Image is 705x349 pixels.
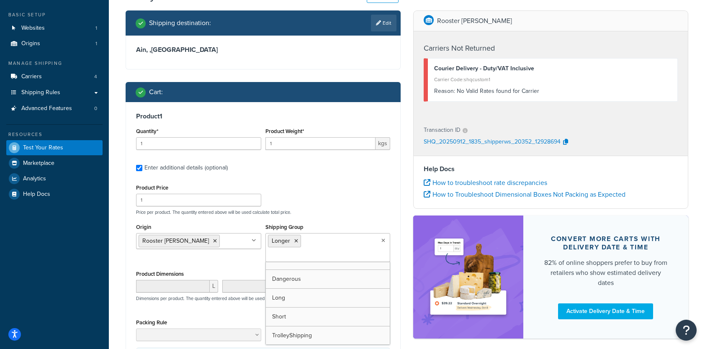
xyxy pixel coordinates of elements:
span: kgs [376,137,390,150]
label: Product Weight* [265,128,304,134]
img: feature-image-ddt-36eae7f7280da8017bfb280eaccd9c446f90b1fe08728e4019434db127062ab4.png [426,228,511,326]
a: Short [266,308,390,326]
span: Carriers [21,73,42,80]
label: Quantity* [136,128,158,134]
label: Packing Rule [136,319,167,326]
button: Open Resource Center [676,320,697,341]
div: Basic Setup [6,11,103,18]
span: Rooster [PERSON_NAME] [142,236,209,245]
span: TrolleyShipping [272,331,312,340]
a: Websites1 [6,21,103,36]
span: Advanced Features [21,105,72,112]
span: Marketplace [23,160,54,167]
a: Shipping Rules [6,85,103,100]
div: Courier Delivery - Duty/VAT Inclusive [434,63,671,74]
a: Help Docs [6,187,103,202]
a: Edit [371,15,396,31]
div: Convert more carts with delivery date & time [543,235,668,251]
p: Rooster [PERSON_NAME] [437,15,512,27]
a: Analytics [6,171,103,186]
a: How to Troubleshoot Dimensional Boxes Not Packing as Expected [424,190,625,199]
span: 1 [95,25,97,32]
h3: Product 1 [136,112,390,121]
input: Enter additional details (optional) [136,165,142,171]
label: Product Dimensions [136,271,184,277]
a: Test Your Rates [6,140,103,155]
span: 1 [95,40,97,47]
label: Product Price [136,185,168,191]
p: Transaction ID [424,124,461,136]
p: SHQ_20250912_1835_shipperws_20352_12928694 [424,136,561,149]
h3: Ain, , [GEOGRAPHIC_DATA] [136,46,390,54]
a: Marketplace [6,156,103,171]
label: Origin [136,224,151,230]
span: 4 [94,73,97,80]
span: Analytics [23,175,46,182]
a: Carriers4 [6,69,103,85]
input: 0.00 [265,137,376,150]
div: Manage Shipping [6,60,103,67]
span: Long [272,293,285,302]
p: Price per product. The quantity entered above will be used calculate total price. [134,209,392,215]
h4: Help Docs [424,164,678,174]
li: Carriers [6,69,103,85]
label: Shipping Group [265,224,304,230]
a: Advanced Features0 [6,101,103,116]
span: Reason: [434,87,455,95]
p: Dimensions per product. The quantity entered above will be used calculate total volume. [134,295,309,301]
a: Origins1 [6,36,103,51]
span: Short [272,312,286,321]
div: Resources [6,131,103,138]
span: Shipping Rules [21,89,60,96]
a: Dangerous [266,270,390,288]
h4: Carriers Not Returned [424,43,678,54]
li: Websites [6,21,103,36]
a: TrolleyShipping [266,326,390,345]
span: Dangerous [272,275,301,283]
span: Websites [21,25,45,32]
div: No Valid Rates found for Carrier [434,85,671,97]
a: Long [266,289,390,307]
input: 0.0 [136,137,261,150]
span: Origins [21,40,40,47]
a: Activate Delivery Date & Time [558,303,653,319]
div: 82% of online shoppers prefer to buy from retailers who show estimated delivery dates [543,258,668,288]
span: 0 [94,105,97,112]
div: Enter additional details (optional) [144,162,228,174]
a: How to troubleshoot rate discrepancies [424,178,547,187]
span: Test Your Rates [23,144,63,151]
li: Origins [6,36,103,51]
h2: Cart : [149,88,163,96]
span: L [210,280,218,293]
h2: Shipping destination : [149,19,211,27]
li: Advanced Features [6,101,103,116]
div: Carrier Code: shqcustom1 [434,74,671,85]
span: Help Docs [23,191,50,198]
span: Longer [272,236,290,245]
